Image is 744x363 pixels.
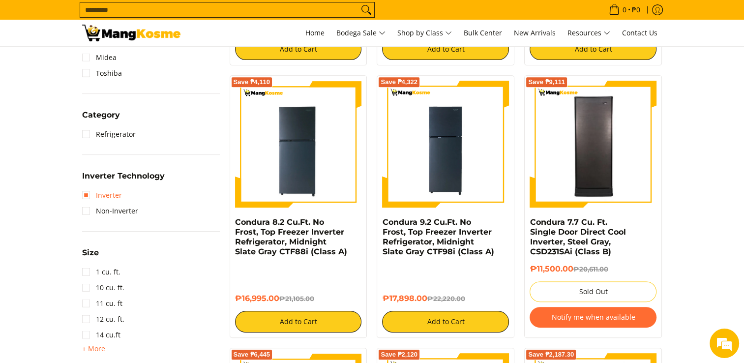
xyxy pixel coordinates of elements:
a: Bodega Sale [331,20,390,46]
span: Bodega Sale [336,27,386,39]
button: Add to Cart [382,38,509,60]
del: ₱21,105.00 [279,295,314,302]
img: Condura 7.7 Cu. Ft. Single Door Direct Cool Inverter, Steel Gray, CSD231SAi (Class B) [530,82,656,206]
a: Contact Us [617,20,662,46]
h6: ₱17,898.00 [382,294,509,303]
button: Notify me when available [530,307,656,328]
button: Add to Cart [382,311,509,333]
button: Sold Out [530,281,656,302]
h6: ₱11,500.00 [530,264,656,274]
a: New Arrivals [509,20,561,46]
textarea: Type your message and click 'Submit' [5,251,187,285]
a: Resources [563,20,615,46]
span: + More [82,345,105,353]
nav: Main Menu [190,20,662,46]
span: Resources [567,27,610,39]
a: 1 cu. ft. [82,264,120,280]
button: Add to Cart [235,311,362,333]
a: Midea [82,50,117,65]
a: 12 cu. ft. [82,311,124,327]
span: Size [82,249,99,257]
img: Condura 9.2 Cu.Ft. No Frost, Top Freezer Inverter Refrigerator, Midnight Slate Gray CTF98i (Class A) [382,81,509,208]
span: Save ₱4,110 [234,79,270,85]
span: Save ₱6,445 [234,352,270,358]
a: 10 cu. ft. [82,280,124,296]
a: Refrigerator [82,126,136,142]
a: Non-Inverter [82,203,138,219]
span: New Arrivals [514,28,556,37]
span: • [606,4,643,15]
summary: Open [82,343,105,355]
a: Toshiba [82,65,122,81]
span: Shop by Class [397,27,452,39]
del: ₱22,220.00 [427,295,465,302]
a: Bulk Center [459,20,507,46]
summary: Open [82,249,99,264]
span: Save ₱2,120 [381,352,417,358]
span: Save ₱2,187.30 [528,352,574,358]
span: Save ₱9,111 [528,79,565,85]
img: Bodega Sale Refrigerator l Mang Kosme: Home Appliances Warehouse Sale [82,25,180,41]
del: ₱20,611.00 [573,265,608,273]
em: Submit [144,285,179,299]
a: Shop by Class [392,20,457,46]
a: 14 cu.ft [82,327,120,343]
div: Minimize live chat window [161,5,185,29]
a: Condura 9.2 Cu.Ft. No Frost, Top Freezer Inverter Refrigerator, Midnight Slate Gray CTF98i (Class A) [382,217,494,256]
div: Leave a message [51,55,165,68]
a: Home [300,20,329,46]
span: Home [305,28,325,37]
span: Contact Us [622,28,657,37]
button: Add to Cart [235,38,362,60]
span: Category [82,111,120,119]
span: 0 [621,6,628,13]
a: 11 cu. ft [82,296,122,311]
button: Search [358,2,374,17]
a: Condura 8.2 Cu.Ft. No Frost, Top Freezer Inverter Refrigerator, Midnight Slate Gray CTF88i (Class A) [235,217,347,256]
a: Inverter [82,187,122,203]
summary: Open [82,172,165,187]
span: Save ₱4,322 [381,79,417,85]
span: ₱0 [630,6,642,13]
h6: ₱16,995.00 [235,294,362,303]
span: Inverter Technology [82,172,165,180]
img: Condura 8.2 Cu.Ft. No Frost, Top Freezer Inverter Refrigerator, Midnight Slate Gray CTF88i (Class A) [235,81,362,208]
a: Condura 7.7 Cu. Ft. Single Door Direct Cool Inverter, Steel Gray, CSD231SAi (Class B) [530,217,625,256]
span: Bulk Center [464,28,502,37]
summary: Open [82,111,120,126]
span: We are offline. Please leave us a message. [21,115,172,214]
button: Add to Cart [530,38,656,60]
